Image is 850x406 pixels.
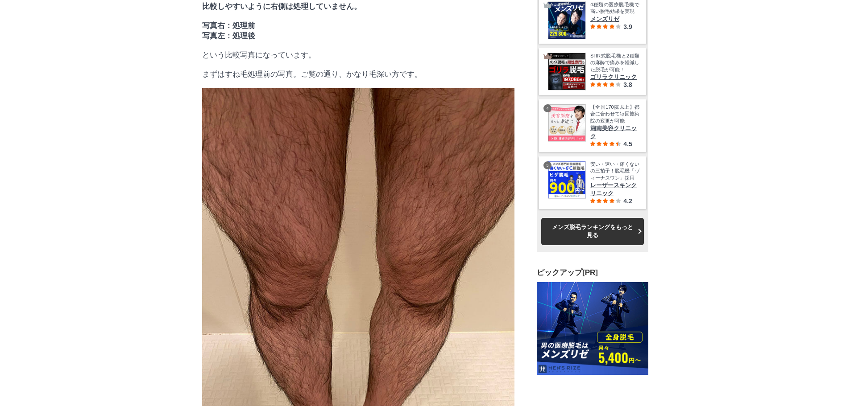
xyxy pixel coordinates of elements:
h3: ピックアップ[PR] [537,267,648,278]
a: メンズ脱毛ランキングをもっと見る [541,218,644,245]
p: まずはすね毛処理前の写真。ご覧の通り、かなり毛深い方です。 [202,69,514,79]
a: オトコの医療脱毛はメンズリゼ 4種類の医療脱毛機で高い脱毛効果を実現 メンズリゼ 3.9 [548,1,639,39]
strong: 比較しやすいように右側は処理していません。 [202,2,361,11]
span: メンズリゼ [590,15,639,23]
span: 【全国170院以上】都合に合わせて毎回施術院の変更が可能 [590,104,639,124]
span: 3.8 [623,81,632,88]
span: 4.5 [623,140,632,148]
span: レーザースキンクリニック [590,181,639,197]
p: という比較写真になっています。 [202,50,514,60]
span: 4.2 [623,197,632,205]
a: レーザースキンクリニック 安い・速い・痛くないの三拍子！脱毛機「ヴィーナスワン」採用 レーザースキンクリニック 4.2 [548,161,639,205]
img: オトコの医療脱毛はメンズリゼ [548,2,585,39]
a: 免田脱毛は男性専門のゴリラ脱毛 SHR式脱毛機と2種類の麻酔で痛みを軽減した脱毛が可能！ ゴリラクリニック 3.8 [548,53,639,90]
span: ゴリラクリニック [590,73,639,81]
img: レーザースキンクリニック [548,161,585,198]
span: SHR式脱毛機と2種類の麻酔で痛みを軽減した脱毛が可能！ [590,53,639,73]
img: 湘南美容クリニック [548,104,585,141]
span: 4種類の医療脱毛機で高い脱毛効果を実現 [590,1,639,15]
span: 安い・速い・痛くないの三拍子！脱毛機「ヴィーナスワン」採用 [590,161,639,181]
a: 湘南美容クリニック 【全国170院以上】都合に合わせて毎回施術院の変更が可能 湘南美容クリニック 4.5 [548,104,639,148]
img: 免田脱毛は男性専門のゴリラ脱毛 [548,53,585,90]
span: 3.9 [623,23,632,30]
span: 湘南美容クリニック [590,124,639,140]
strong: 写真右：処理前 写真左：処理後 [202,21,255,40]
